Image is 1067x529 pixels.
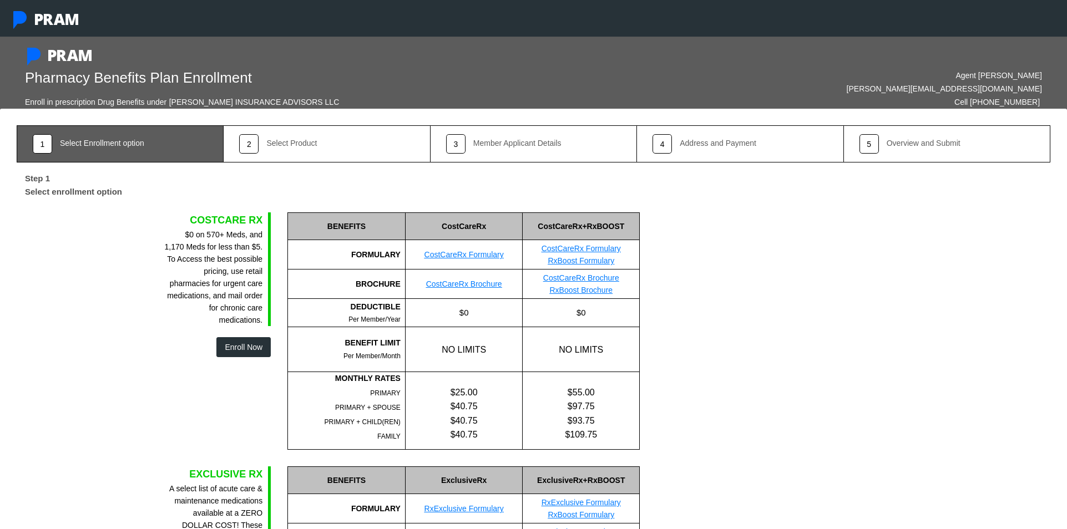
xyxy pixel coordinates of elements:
div: $40.75 [406,399,523,413]
div: DEDUCTIBLE [288,301,401,313]
a: RxExclusive Formulary [542,498,621,507]
div: Enroll in prescription Drug Benefits under [25,95,166,109]
div: NO LIMITS [405,327,523,372]
a: RxExclusive Formulary [424,504,504,513]
div: 3 [446,134,466,154]
div: $40.75 [406,414,523,428]
span: PRIMARY [370,389,400,397]
div: COSTCARE RX [165,212,263,228]
span: FAMILY [377,433,401,440]
img: PRAM_20_x_78.png [35,14,78,25]
label: Step 1 [17,168,58,185]
img: Pram Partner [11,11,29,29]
a: CostCareRx Brochure [426,279,502,288]
img: Pram Partner [25,48,43,65]
div: CostCareRx+RxBOOST [522,212,639,240]
div: BENEFITS [287,466,405,494]
span: PRIMARY + CHILD(REN) [325,418,401,426]
div: BENEFITS [287,212,405,240]
div: Select Enrollment option [60,139,144,147]
div: CostCareRx [405,212,523,240]
a: CostCareRx Formulary [424,250,504,259]
div: $55.00 [523,385,639,399]
div: 4 [653,134,672,154]
a: CostCareRx Brochure [543,273,619,282]
div: Member Applicant Details [473,139,562,147]
div: ExclusiveRx [405,466,523,494]
div: BROCHURE [287,269,405,299]
img: PRAM_20_x_78.png [48,50,92,61]
div: $97.75 [523,399,639,413]
span: Per Member/Year [348,316,401,323]
label: Select enrollment option [17,185,130,202]
div: EXCLUSIVE RX [165,466,263,482]
div: Select Product [266,139,317,147]
div: $0 [405,299,523,327]
div: [PERSON_NAME] INSURANCE ADVISORS LLC [169,95,340,109]
div: $0 [522,299,639,327]
div: BENEFIT LIMIT [288,337,401,349]
div: Address and Payment [680,139,756,147]
div: FORMULARY [287,494,405,523]
div: 5 [859,134,879,154]
div: $25.00 [406,385,523,399]
div: $93.75 [523,414,639,428]
a: RxBoost Brochure [549,286,613,294]
div: NO LIMITS [522,327,639,372]
div: Cell [PHONE_NUMBER] [954,95,1040,109]
div: FORMULARY [287,240,405,269]
div: Agent [PERSON_NAME] [542,69,1043,82]
a: RxBoost Formulary [548,256,614,265]
div: ExclusiveRx+RxBOOST [522,466,639,494]
h1: Pharmacy Benefits Plan Enrollment [25,69,525,87]
div: 1 [33,134,52,154]
div: Overview and Submit [887,139,960,147]
div: $40.75 [406,428,523,441]
button: Enroll Now [216,337,271,357]
div: $109.75 [523,428,639,441]
a: CostCareRx Formulary [542,244,621,253]
span: Per Member/Month [343,352,401,360]
div: $0 on 570+ Meds, and 1,170 Meds for less than $5. To Access the best possible pricing, use retail... [165,228,263,326]
div: [PERSON_NAME][EMAIL_ADDRESS][DOMAIN_NAME] [542,82,1043,95]
a: RxBoost Formulary [548,510,614,519]
div: MONTHLY RATES [288,372,401,384]
div: 2 [239,134,259,154]
span: PRIMARY + SPOUSE [335,404,401,411]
